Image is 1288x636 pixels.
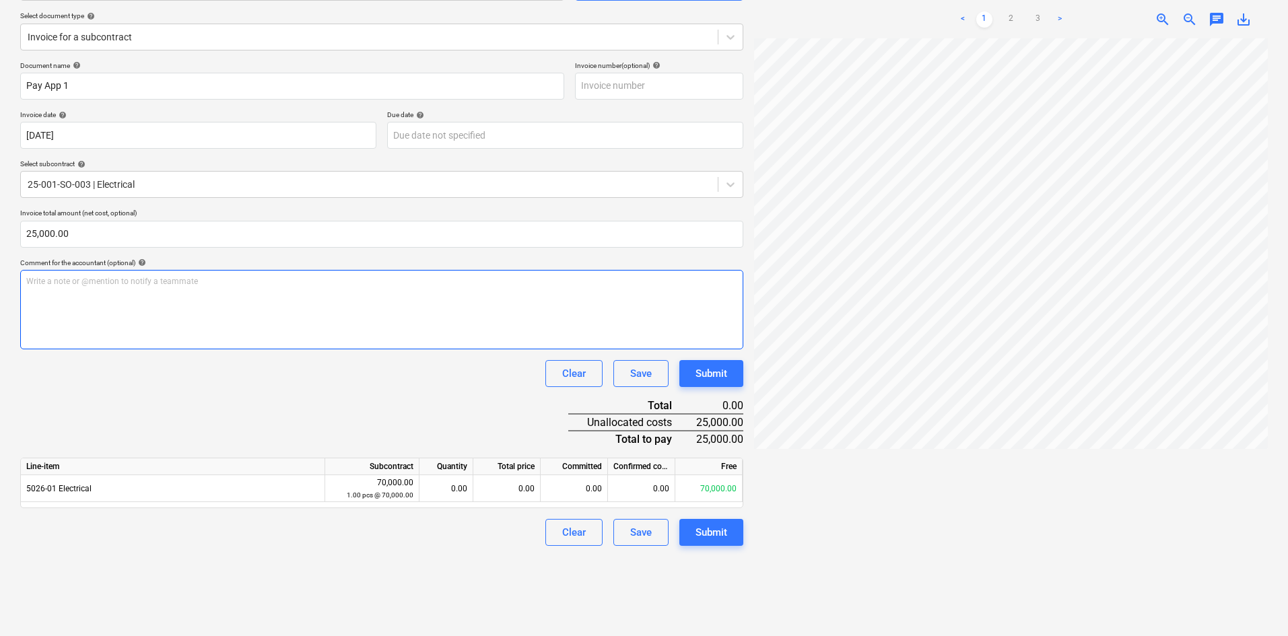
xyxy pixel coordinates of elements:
[425,475,467,502] div: 0.00
[387,110,743,119] div: Due date
[696,365,727,382] div: Submit
[473,458,541,475] div: Total price
[562,524,586,541] div: Clear
[613,360,669,387] button: Save
[70,61,81,69] span: help
[1221,571,1288,636] iframe: Chat Widget
[693,398,744,414] div: 0.00
[473,475,541,502] div: 0.00
[20,122,376,149] input: Invoice date not specified
[575,61,743,70] div: Invoice number (optional)
[20,11,743,20] div: Select document type
[20,61,564,70] div: Document name
[26,484,92,493] span: 5026-01 Electrical
[696,524,727,541] div: Submit
[21,458,325,475] div: Line-item
[413,111,424,119] span: help
[20,258,743,267] div: Comment for the accountant (optional)
[325,458,419,475] div: Subcontract
[20,73,564,100] input: Document name
[675,475,743,502] div: 70,000.00
[347,491,413,499] small: 1.00 pcs @ 70,000.00
[419,458,473,475] div: Quantity
[675,458,743,475] div: Free
[608,475,675,502] div: 0.00
[56,111,67,119] span: help
[135,258,146,267] span: help
[568,431,693,447] div: Total to pay
[541,458,608,475] div: Committed
[630,365,652,382] div: Save
[541,475,608,502] div: 0.00
[693,431,744,447] div: 25,000.00
[613,519,669,546] button: Save
[20,221,743,248] input: Invoice total amount (net cost, optional)
[545,519,603,546] button: Clear
[84,12,95,20] span: help
[545,360,603,387] button: Clear
[20,209,743,220] p: Invoice total amount (net cost, optional)
[568,414,693,431] div: Unallocated costs
[20,160,743,168] div: Select subcontract
[387,122,743,149] input: Due date not specified
[650,61,660,69] span: help
[75,160,86,168] span: help
[630,524,652,541] div: Save
[679,360,743,387] button: Submit
[568,398,693,414] div: Total
[562,365,586,382] div: Clear
[693,414,744,431] div: 25,000.00
[679,519,743,546] button: Submit
[20,110,376,119] div: Invoice date
[331,476,413,501] div: 70,000.00
[608,458,675,475] div: Confirmed costs
[575,73,743,100] input: Invoice number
